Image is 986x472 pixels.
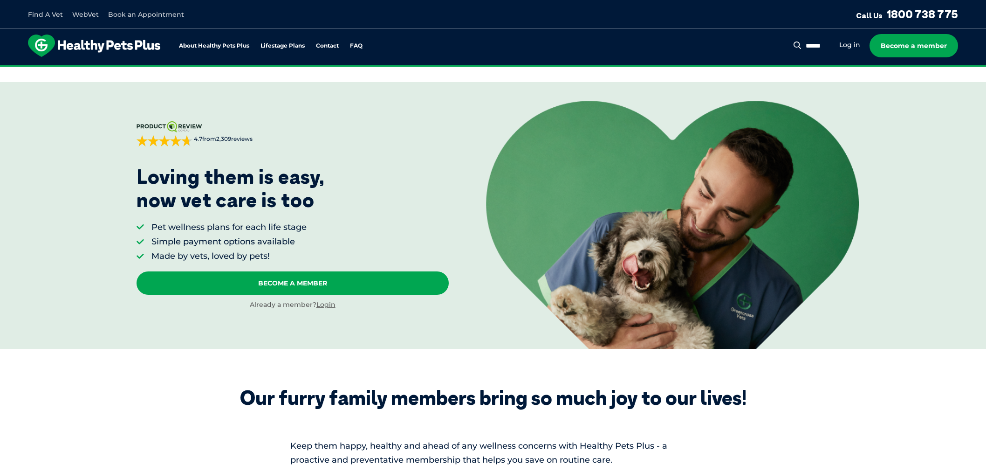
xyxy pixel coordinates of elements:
[137,165,325,212] p: Loving them is easy, now vet care is too
[151,250,307,262] li: Made by vets, loved by pets!
[137,121,449,146] a: 4.7from2,309reviews
[137,135,192,146] div: 4.7 out of 5 stars
[192,135,253,143] span: from
[216,135,253,142] span: 2,309 reviews
[316,300,336,309] a: Login
[194,135,202,142] strong: 4.7
[486,101,859,349] img: <p>Loving them is easy, <br /> now vet care is too</p>
[151,236,307,248] li: Simple payment options available
[151,222,307,233] li: Pet wellness plans for each life stage
[137,271,449,295] a: Become A Member
[240,386,746,410] div: Our furry family members bring so much joy to our lives!
[290,441,667,465] span: Keep them happy, healthy and ahead of any wellness concerns with Healthy Pets Plus - a proactive ...
[137,300,449,310] div: Already a member?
